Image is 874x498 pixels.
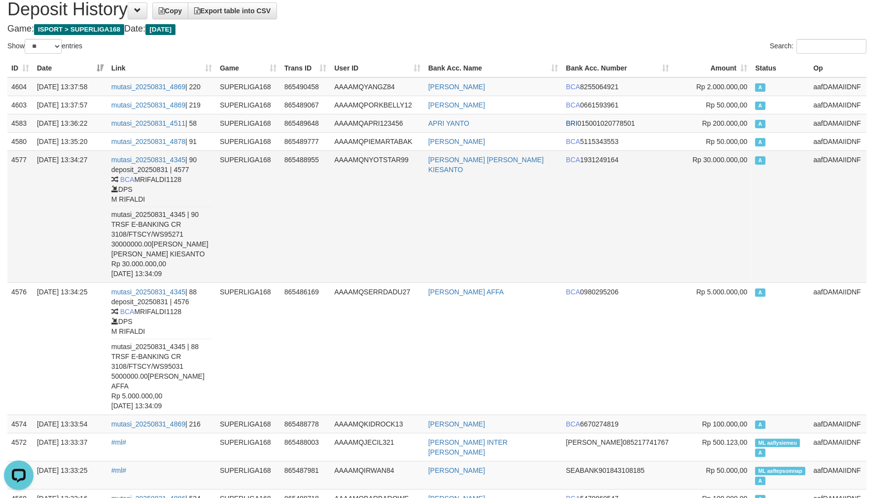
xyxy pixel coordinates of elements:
a: [PERSON_NAME] [428,101,485,109]
td: | 219 [107,96,216,114]
td: 4574 [7,415,33,433]
td: 4604 [7,77,33,96]
span: ISPORT > SUPERLIGA168 [34,24,124,35]
th: Date: activate to sort column ascending [33,59,107,77]
a: mutasi_20250831_4345 [111,156,185,164]
td: SUPERLIGA168 [216,283,280,415]
a: [PERSON_NAME] [428,466,485,474]
td: AAAAMQJECIL321 [330,433,424,461]
td: [DATE] 13:34:27 [33,150,107,283]
td: 8255064921 [562,77,673,96]
td: SUPERLIGA168 [216,114,280,132]
span: Approved [755,138,765,146]
td: AAAAMQSERRDADU27 [330,283,424,415]
span: BRI [566,119,577,127]
td: 865488955 [280,150,330,283]
td: SUPERLIGA168 [216,77,280,96]
td: 4572 [7,433,33,461]
td: [DATE] 13:33:25 [33,461,107,489]
td: 4583 [7,114,33,132]
span: BCA [566,83,580,91]
td: [DATE] 13:33:54 [33,415,107,433]
td: aafDAMAIIDNF [809,433,867,461]
td: aafDAMAIIDNF [809,132,867,150]
td: aafDAMAIIDNF [809,283,867,415]
a: [PERSON_NAME] AFFA [428,288,504,296]
span: BCA [120,308,135,316]
span: Approved [755,421,765,429]
td: SUPERLIGA168 [216,96,280,114]
span: Approved [755,288,765,297]
td: [DATE] 13:35:20 [33,132,107,150]
td: SUPERLIGA168 [216,132,280,150]
td: 4576 [7,283,33,415]
span: [DATE] [145,24,175,35]
td: aafDAMAIIDNF [809,77,867,96]
td: aafDAMAIIDNF [809,415,867,433]
td: AAAAMQPIEMARTABAK [330,132,424,150]
label: Search: [770,39,867,54]
a: mutasi_20250831_4869 [111,420,185,428]
td: | 90 [107,150,216,283]
a: Copy [152,2,188,19]
td: 865489648 [280,114,330,132]
button: Open LiveChat chat widget [4,4,34,34]
th: Game: activate to sort column ascending [216,59,280,77]
span: Manually Linked by aaflysiemeu [755,439,800,447]
a: #ml# [111,438,126,446]
td: [DATE] 13:37:58 [33,77,107,96]
a: [PERSON_NAME] [428,420,485,428]
th: Link: activate to sort column ascending [107,59,216,77]
td: | 216 [107,415,216,433]
a: mutasi_20250831_4878 [111,138,185,145]
td: 6670274819 [562,415,673,433]
td: AAAAMQKIDROCK13 [330,415,424,433]
span: [PERSON_NAME] [566,438,623,446]
a: #ml# [111,466,126,474]
th: Status [751,59,809,77]
a: mutasi_20250831_4345 [111,288,185,296]
span: Manually Linked by aaftepsomnap [755,467,805,475]
span: BCA [566,138,580,145]
span: Copy [159,7,182,15]
td: aafDAMAIIDNF [809,114,867,132]
h4: Game: Date: [7,24,867,34]
th: Amount: activate to sort column ascending [673,59,751,77]
span: Approved [755,156,765,165]
td: AAAAMQAPRI123456 [330,114,424,132]
td: AAAAMQNYOTSTAR99 [330,150,424,283]
td: 015001020778501 [562,114,673,132]
span: Rp 5.000.000,00 [697,288,748,296]
td: [DATE] 13:36:22 [33,114,107,132]
td: | 91 [107,132,216,150]
a: [PERSON_NAME] [428,138,485,145]
a: Export table into CSV [188,2,277,19]
select: Showentries [25,39,62,54]
td: 865487981 [280,461,330,489]
span: Approved [755,83,765,92]
div: deposit_20250831 | 4576 MRIFALDI1128 DPS M RIFALDI mutasi_20250831_4345 | 88 TRSF E-BANKING CR 31... [111,297,212,411]
td: 865489067 [280,96,330,114]
span: Approved [755,449,765,457]
td: 0661593961 [562,96,673,114]
td: 865488003 [280,433,330,461]
th: Bank Acc. Number: activate to sort column ascending [562,59,673,77]
a: mutasi_20250831_4869 [111,83,185,91]
td: 4580 [7,132,33,150]
a: mutasi_20250831_4511 [111,119,185,127]
div: deposit_20250831 | 4577 MRIFALDI1128 DPS M RIFALDI mutasi_20250831_4345 | 90 TRSF E-BANKING CR 31... [111,165,212,279]
td: 4577 [7,150,33,283]
span: Rp 2.000.000,00 [697,83,748,91]
td: AAAAMQPORKBELLY12 [330,96,424,114]
td: aafDAMAIIDNF [809,150,867,283]
span: Rp 200.000,00 [702,119,747,127]
td: 0980295206 [562,283,673,415]
th: User ID: activate to sort column ascending [330,59,424,77]
span: Rp 50.000,00 [706,101,747,109]
a: [PERSON_NAME] INTER [PERSON_NAME] [428,438,508,456]
td: aafDAMAIIDNF [809,96,867,114]
span: Export table into CSV [194,7,271,15]
span: Approved [755,120,765,128]
span: BCA [566,156,580,164]
th: Trans ID: activate to sort column ascending [280,59,330,77]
